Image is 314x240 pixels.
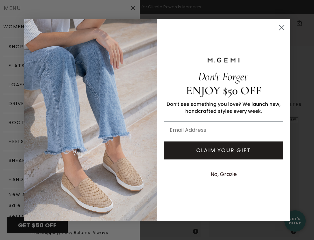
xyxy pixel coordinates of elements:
[207,166,240,183] button: No, Grazie
[186,84,261,98] span: ENJOY $50 OFF
[24,19,157,220] img: M.Gemi
[207,57,240,63] img: M.GEMI
[164,141,283,159] button: CLAIM YOUR GIFT
[167,101,280,115] span: Don’t see something you love? We launch new, handcrafted styles every week.
[164,121,283,138] input: Email Address
[276,22,287,34] button: Close dialog
[198,70,247,84] span: Don't Forget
